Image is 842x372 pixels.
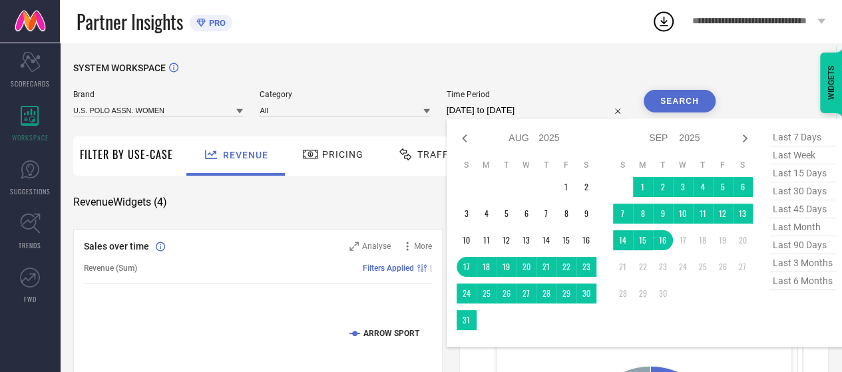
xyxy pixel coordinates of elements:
[260,90,429,99] span: Category
[693,160,713,170] th: Thursday
[644,90,716,112] button: Search
[517,230,536,250] td: Wed Aug 13 2025
[447,102,627,118] input: Select time period
[497,257,517,277] td: Tue Aug 19 2025
[556,283,576,303] td: Fri Aug 29 2025
[673,204,693,224] td: Wed Sep 10 2025
[457,283,477,303] td: Sun Aug 24 2025
[477,283,497,303] td: Mon Aug 25 2025
[477,204,497,224] td: Mon Aug 04 2025
[633,160,653,170] th: Monday
[576,230,596,250] td: Sat Aug 16 2025
[769,128,836,146] span: last 7 days
[73,196,167,209] span: Revenue Widgets ( 4 )
[12,132,49,142] span: WORKSPACE
[633,204,653,224] td: Mon Sep 08 2025
[633,257,653,277] td: Mon Sep 22 2025
[536,257,556,277] td: Thu Aug 21 2025
[556,230,576,250] td: Fri Aug 15 2025
[536,204,556,224] td: Thu Aug 07 2025
[653,283,673,303] td: Tue Sep 30 2025
[576,257,596,277] td: Sat Aug 23 2025
[517,257,536,277] td: Wed Aug 20 2025
[673,177,693,197] td: Wed Sep 03 2025
[556,204,576,224] td: Fri Aug 08 2025
[497,160,517,170] th: Tuesday
[477,160,497,170] th: Monday
[769,272,836,290] span: last 6 months
[733,230,753,250] td: Sat Sep 20 2025
[733,160,753,170] th: Saturday
[457,230,477,250] td: Sun Aug 10 2025
[497,283,517,303] td: Tue Aug 26 2025
[653,257,673,277] td: Tue Sep 23 2025
[363,329,420,338] text: ARROW SPORT
[457,257,477,277] td: Sun Aug 17 2025
[613,230,633,250] td: Sun Sep 14 2025
[576,177,596,197] td: Sat Aug 02 2025
[414,242,432,251] span: More
[517,283,536,303] td: Wed Aug 27 2025
[457,310,477,330] td: Sun Aug 31 2025
[447,90,627,99] span: Time Period
[349,242,359,251] svg: Zoom
[536,230,556,250] td: Thu Aug 14 2025
[733,177,753,197] td: Sat Sep 06 2025
[457,160,477,170] th: Sunday
[769,146,836,164] span: last week
[77,8,183,35] span: Partner Insights
[536,283,556,303] td: Thu Aug 28 2025
[84,241,149,252] span: Sales over time
[769,218,836,236] span: last month
[576,160,596,170] th: Saturday
[536,160,556,170] th: Thursday
[769,236,836,254] span: last 90 days
[556,160,576,170] th: Friday
[633,177,653,197] td: Mon Sep 01 2025
[517,160,536,170] th: Wednesday
[457,204,477,224] td: Sun Aug 03 2025
[363,264,414,273] span: Filters Applied
[477,230,497,250] td: Mon Aug 11 2025
[576,204,596,224] td: Sat Aug 09 2025
[653,177,673,197] td: Tue Sep 02 2025
[733,257,753,277] td: Sat Sep 27 2025
[633,230,653,250] td: Mon Sep 15 2025
[653,160,673,170] th: Tuesday
[477,257,497,277] td: Mon Aug 18 2025
[769,200,836,218] span: last 45 days
[11,79,50,89] span: SCORECARDS
[556,257,576,277] td: Fri Aug 22 2025
[613,160,633,170] th: Sunday
[613,204,633,224] td: Sun Sep 07 2025
[673,257,693,277] td: Wed Sep 24 2025
[322,149,363,160] span: Pricing
[84,264,137,273] span: Revenue (Sum)
[223,150,268,160] span: Revenue
[73,90,243,99] span: Brand
[633,283,653,303] td: Mon Sep 29 2025
[652,9,676,33] div: Open download list
[693,177,713,197] td: Thu Sep 04 2025
[576,283,596,303] td: Sat Aug 30 2025
[653,204,673,224] td: Tue Sep 09 2025
[713,230,733,250] td: Fri Sep 19 2025
[613,257,633,277] td: Sun Sep 21 2025
[417,149,459,160] span: Traffic
[713,160,733,170] th: Friday
[713,177,733,197] td: Fri Sep 05 2025
[457,130,473,146] div: Previous month
[362,242,391,251] span: Analyse
[693,230,713,250] td: Thu Sep 18 2025
[10,186,51,196] span: SUGGESTIONS
[206,18,226,28] span: PRO
[713,257,733,277] td: Fri Sep 26 2025
[693,204,713,224] td: Thu Sep 11 2025
[556,177,576,197] td: Fri Aug 01 2025
[497,204,517,224] td: Tue Aug 05 2025
[769,182,836,200] span: last 30 days
[80,146,173,162] span: Filter By Use-Case
[497,230,517,250] td: Tue Aug 12 2025
[19,240,41,250] span: TRENDS
[673,160,693,170] th: Wednesday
